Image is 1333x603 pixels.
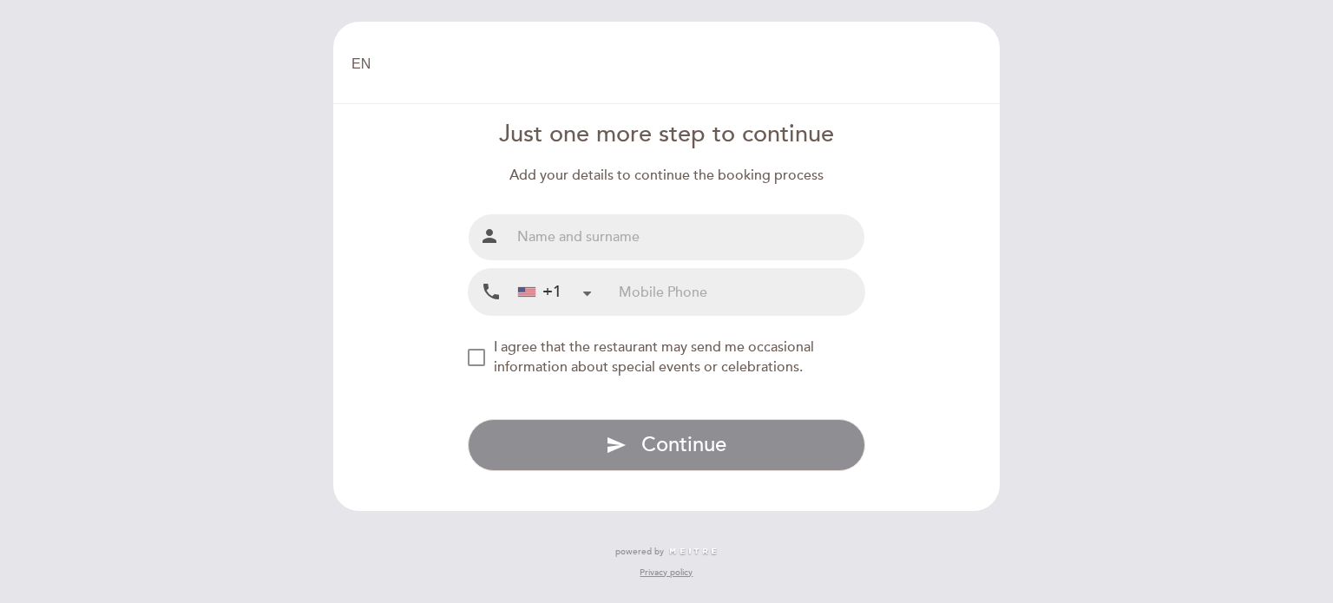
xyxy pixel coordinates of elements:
i: send [606,435,627,456]
i: local_phone [481,281,502,303]
img: MEITRE [668,547,718,556]
div: Add your details to continue the booking process [468,166,866,186]
i: person [479,226,500,246]
div: United States: +1 [511,270,598,314]
div: Just one more step to continue [468,118,866,152]
span: powered by [615,546,664,558]
a: powered by [615,546,718,558]
md-checkbox: NEW_MODAL_AGREE_RESTAURANT_SEND_OCCASIONAL_INFO [468,338,866,377]
input: Name and surname [510,214,865,260]
button: send Continue [468,419,866,471]
input: Mobile Phone [619,269,864,315]
span: Continue [641,432,726,457]
div: +1 [518,281,561,304]
a: Privacy policy [640,567,693,579]
span: I agree that the restaurant may send me occasional information about special events or celebrations. [494,338,814,376]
